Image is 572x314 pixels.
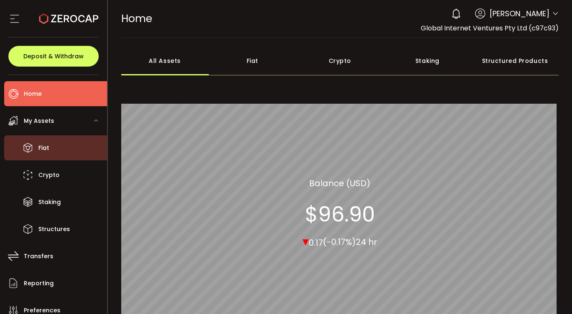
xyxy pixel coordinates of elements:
section: Balance (USD) [309,177,370,189]
span: Global Internet Ventures Pty Ltd (c97c93) [421,23,559,33]
div: Structured Products [471,46,559,75]
div: All Assets [121,46,209,75]
iframe: Chat Widget [530,274,572,314]
span: Home [121,11,152,26]
span: My Assets [24,115,54,127]
div: Fiat [209,46,296,75]
div: Staking [384,46,471,75]
span: Staking [38,196,61,208]
div: Crypto [296,46,384,75]
section: $96.90 [305,202,375,227]
span: ▾ [302,232,309,250]
span: Fiat [38,142,49,154]
span: Deposit & Withdraw [23,53,84,59]
span: [PERSON_NAME] [490,8,550,19]
button: Deposit & Withdraw [8,46,99,67]
span: Transfers [24,250,53,262]
span: Reporting [24,277,54,289]
span: Crypto [38,169,60,181]
span: 24 hr [356,236,377,248]
span: 0.17 [309,237,323,248]
span: Structures [38,223,70,235]
span: (-0.17%) [323,236,356,248]
span: Home [24,88,42,100]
